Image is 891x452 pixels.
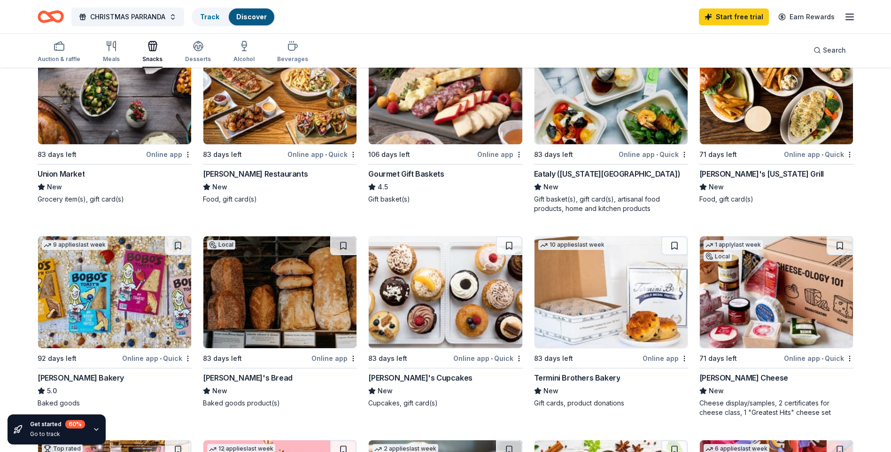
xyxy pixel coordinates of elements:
[368,32,522,204] a: Image for Gourmet Gift Baskets18 applieslast week106 days leftOnline appGourmet Gift Baskets4.5Gi...
[103,55,120,63] div: Meals
[784,148,853,160] div: Online app Quick
[38,37,80,68] button: Auction & raffle
[203,32,356,144] img: Image for Thompson Restaurants
[534,236,688,408] a: Image for Termini Brothers Bakery10 applieslast week83 days leftOnline appTermini Brothers Bakery...
[38,55,80,63] div: Auction & raffle
[699,195,853,204] div: Food, gift card(s)
[709,181,724,193] span: New
[38,353,77,364] div: 92 days left
[699,8,769,25] a: Start free trial
[699,372,788,383] div: [PERSON_NAME] Cheese
[368,168,444,179] div: Gourmet Gift Baskets
[619,148,688,160] div: Online app Quick
[534,353,573,364] div: 83 days left
[538,240,606,250] div: 10 applies last week
[203,32,357,204] a: Image for Thompson Restaurants1 applylast week83 days leftOnline app•Quick[PERSON_NAME] Restauran...
[203,398,357,408] div: Baked goods product(s)
[287,148,357,160] div: Online app Quick
[534,168,681,179] div: Eataly ([US_STATE][GEOGRAPHIC_DATA])
[378,181,388,193] span: 4.5
[200,13,219,21] a: Track
[38,236,191,348] img: Image for Bobo's Bakery
[369,236,522,348] img: Image for Molly's Cupcakes
[823,45,846,56] span: Search
[233,55,255,63] div: Alcohol
[699,168,824,179] div: [PERSON_NAME]'s [US_STATE] Grill
[784,352,853,364] div: Online app Quick
[203,372,293,383] div: [PERSON_NAME]'s Bread
[160,355,162,362] span: •
[368,353,407,364] div: 83 days left
[236,13,267,21] a: Discover
[122,352,192,364] div: Online app Quick
[821,355,823,362] span: •
[203,195,357,204] div: Food, gift card(s)
[30,420,85,429] div: Get started
[709,385,724,397] span: New
[543,181,558,193] span: New
[185,37,211,68] button: Desserts
[185,55,211,63] div: Desserts
[203,168,308,179] div: [PERSON_NAME] Restaurants
[207,240,235,249] div: Local
[38,236,192,408] a: Image for Bobo's Bakery9 applieslast week92 days leftOnline app•Quick[PERSON_NAME] Bakery5.0Baked...
[38,32,192,204] a: Image for Union Market1 applylast weekLocal83 days leftOnline appUnion MarketNewGrocery item(s), ...
[699,236,853,417] a: Image for Murray's Cheese1 applylast weekLocal71 days leftOnline app•Quick[PERSON_NAME] CheeseNew...
[277,55,308,63] div: Beverages
[534,195,688,213] div: Gift basket(s), gift card(s), artisanal food products, home and kitchen products
[700,236,853,348] img: Image for Murray's Cheese
[203,353,242,364] div: 83 days left
[277,37,308,68] button: Beverages
[233,37,255,68] button: Alcohol
[704,252,732,261] div: Local
[203,236,357,408] a: Image for Amy's BreadLocal83 days leftOnline app[PERSON_NAME]'s BreadNewBaked goods product(s)
[699,353,737,364] div: 71 days left
[47,181,62,193] span: New
[534,32,688,213] a: Image for Eataly (New York City)2 applieslast weekLocal83 days leftOnline app•QuickEataly ([US_ST...
[534,149,573,160] div: 83 days left
[203,236,356,348] img: Image for Amy's Bread
[699,398,853,417] div: Cheese display/samples, 2 certificates for cheese class, 1 "Greatest Hits" cheese set
[212,385,227,397] span: New
[325,151,327,158] span: •
[203,149,242,160] div: 83 days left
[534,398,688,408] div: Gift cards, product donations
[368,372,472,383] div: [PERSON_NAME]'s Cupcakes
[543,385,558,397] span: New
[38,32,191,144] img: Image for Union Market
[700,32,853,144] img: Image for Ted's Montana Grill
[42,240,108,250] div: 9 applies last week
[368,149,410,160] div: 106 days left
[821,151,823,158] span: •
[30,430,85,438] div: Go to track
[477,148,523,160] div: Online app
[38,149,77,160] div: 83 days left
[656,151,658,158] span: •
[192,8,275,26] button: TrackDiscover
[369,32,522,144] img: Image for Gourmet Gift Baskets
[311,352,357,364] div: Online app
[806,41,853,60] button: Search
[491,355,493,362] span: •
[534,372,620,383] div: Termini Brothers Bakery
[142,37,163,68] button: Snacks
[699,149,737,160] div: 71 days left
[212,181,227,193] span: New
[146,148,192,160] div: Online app
[38,372,124,383] div: [PERSON_NAME] Bakery
[368,398,522,408] div: Cupcakes, gift card(s)
[142,55,163,63] div: Snacks
[38,398,192,408] div: Baked goods
[535,32,688,144] img: Image for Eataly (New York City)
[71,8,184,26] button: CHRISTMAS PARRANDA
[699,32,853,204] a: Image for Ted's Montana Grill71 days leftOnline app•Quick[PERSON_NAME]'s [US_STATE] GrillNewFood,...
[65,420,85,429] div: 60 %
[368,195,522,204] div: Gift basket(s)
[378,385,393,397] span: New
[453,352,523,364] div: Online app Quick
[38,168,85,179] div: Union Market
[773,8,840,25] a: Earn Rewards
[38,6,64,28] a: Home
[643,352,688,364] div: Online app
[368,236,522,408] a: Image for Molly's Cupcakes83 days leftOnline app•Quick[PERSON_NAME]'s CupcakesNewCupcakes, gift c...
